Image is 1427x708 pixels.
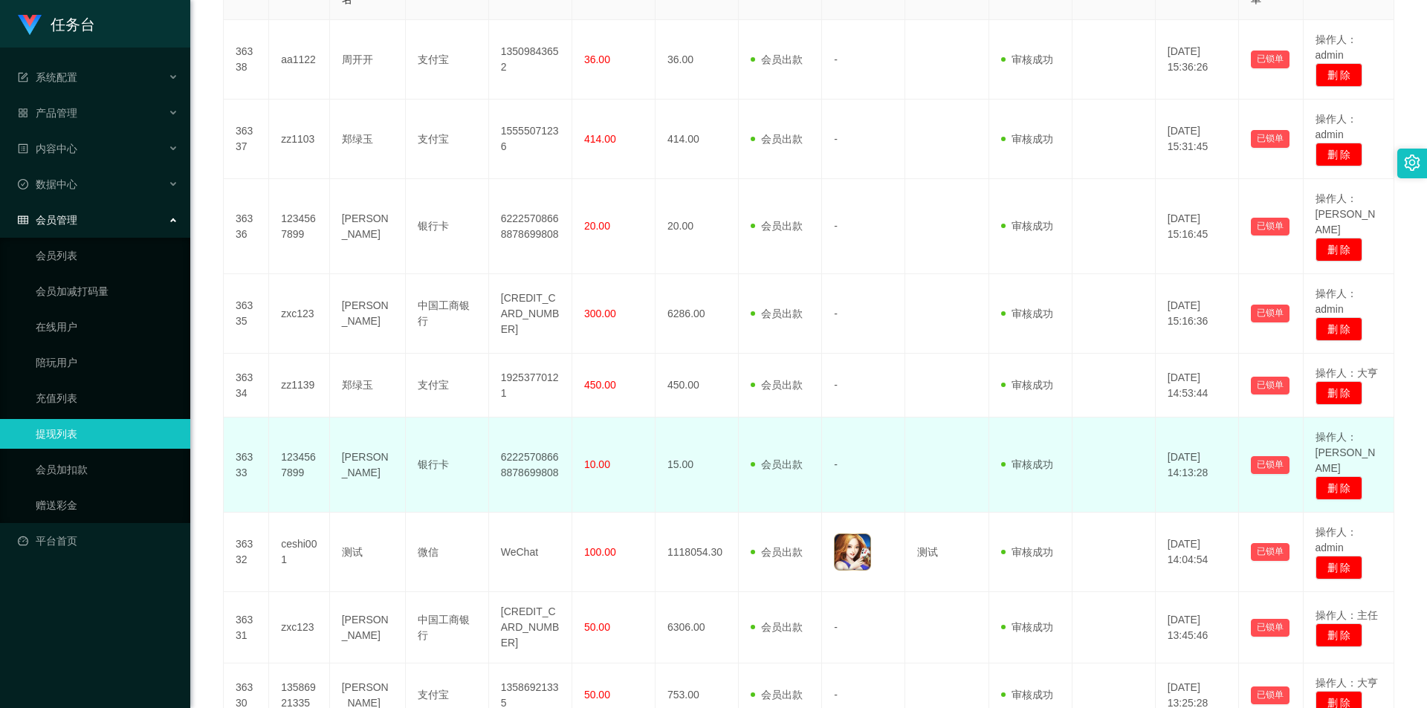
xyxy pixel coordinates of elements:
button: 删 除 [1316,476,1363,500]
a: 会员加减打码量 [36,276,178,306]
td: WeChat [489,513,572,592]
span: 会员出款 [751,220,803,232]
button: 删 除 [1316,623,1363,647]
button: 删 除 [1316,143,1363,166]
td: 中国工商银行 [406,274,489,354]
td: [DATE] 15:36:26 [1156,20,1239,100]
a: 赠送彩金 [36,490,178,520]
span: 会员出款 [751,53,803,65]
span: 操作人：admin [1316,526,1357,553]
span: 会员出款 [751,621,803,633]
button: 已锁单 [1251,619,1290,637]
td: [DATE] 15:16:45 [1156,179,1239,274]
span: 会员管理 [18,214,77,226]
td: zxc123 [269,274,330,354]
a: 陪玩用户 [36,348,178,377]
td: [CREDIT_CARD_NUMBER] [489,274,572,354]
span: 审核成功 [1001,133,1053,145]
td: 450.00 [656,354,739,418]
td: 19253770121 [489,354,572,418]
span: 会员出款 [751,133,803,145]
h1: 任务台 [51,1,95,48]
td: 36338 [224,20,269,100]
button: 已锁单 [1251,377,1290,394]
span: - [834,53,838,65]
td: 62225708668878699808 [489,179,572,274]
td: 36333 [224,418,269,513]
span: 审核成功 [1001,220,1053,232]
span: 审核成功 [1001,53,1053,65]
td: [DATE] 15:31:45 [1156,100,1239,179]
span: 50.00 [584,621,610,633]
td: 周开开 [330,20,406,100]
span: 会员出款 [751,458,803,470]
a: 会员加扣款 [36,455,178,484]
td: [DATE] 13:45:46 [1156,592,1239,663]
td: 支付宝 [406,20,489,100]
td: 13509843652 [489,20,572,100]
span: 操作人：admin [1316,113,1357,140]
td: 36331 [224,592,269,663]
span: - [834,220,838,232]
td: 36334 [224,354,269,418]
span: 操作人：[PERSON_NAME] [1316,192,1376,236]
span: 审核成功 [1001,379,1053,391]
td: [PERSON_NAME] [330,418,406,513]
span: 操作人：大亨 [1316,367,1378,379]
button: 删 除 [1316,317,1363,341]
td: 测试 [905,513,988,592]
span: 36.00 [584,53,610,65]
span: 操作人：[PERSON_NAME] [1316,431,1376,474]
td: 36337 [224,100,269,179]
td: [DATE] 14:04:54 [1156,513,1239,592]
td: aa1122 [269,20,330,100]
span: - [834,308,838,319]
span: 产品管理 [18,107,77,119]
td: 支付宝 [406,354,489,418]
td: 36332 [224,513,269,592]
a: 会员列表 [36,241,178,270]
span: 10.00 [584,458,610,470]
span: 300.00 [584,308,616,319]
span: 内容中心 [18,143,77,155]
button: 已锁单 [1251,51,1290,68]
button: 已锁单 [1251,130,1290,148]
span: - [834,133,838,145]
span: - [834,379,838,391]
td: 36336 [224,179,269,274]
td: zxc123 [269,592,330,663]
button: 已锁单 [1251,218,1290,236]
td: 郑绿玉 [330,354,406,418]
button: 已锁单 [1251,543,1290,561]
td: ceshi001 [269,513,330,592]
i: 图标: form [18,72,28,82]
td: 36.00 [656,20,739,100]
img: 二维码 [834,533,871,571]
td: 36335 [224,274,269,354]
td: 6286.00 [656,274,739,354]
td: 414.00 [656,100,739,179]
span: 会员出款 [751,308,803,319]
span: 审核成功 [1001,621,1053,633]
td: 20.00 [656,179,739,274]
td: [DATE] 14:53:44 [1156,354,1239,418]
span: 审核成功 [1001,308,1053,319]
button: 已锁单 [1251,456,1290,474]
td: 郑绿玉 [330,100,406,179]
td: 银行卡 [406,179,489,274]
td: [CREDIT_CARD_NUMBER] [489,592,572,663]
span: 审核成功 [1001,458,1053,470]
td: 中国工商银行 [406,592,489,663]
span: 数据中心 [18,178,77,190]
span: 审核成功 [1001,546,1053,558]
span: - [834,689,838,701]
span: 450.00 [584,379,616,391]
a: 任务台 [18,18,95,30]
img: logo.9652507e.png [18,15,42,36]
i: 图标: table [18,215,28,225]
span: 操作人：admin [1316,33,1357,61]
i: 图标: check-circle-o [18,179,28,189]
td: 6306.00 [656,592,739,663]
td: [PERSON_NAME] [330,274,406,354]
td: 62225708668878699808 [489,418,572,513]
